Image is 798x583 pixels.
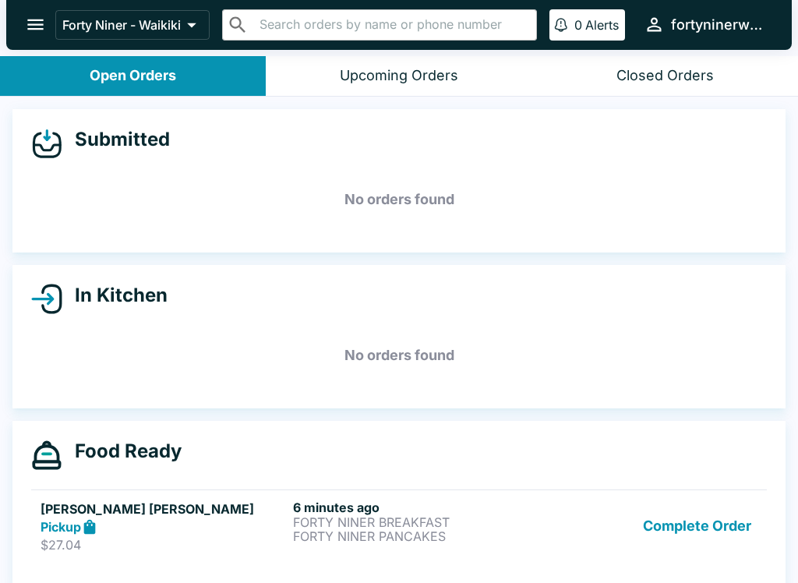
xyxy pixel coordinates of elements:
h4: Submitted [62,128,170,151]
div: Closed Orders [616,67,714,85]
h5: [PERSON_NAME] [PERSON_NAME] [41,500,287,518]
button: open drawer [16,5,55,44]
p: 0 [574,17,582,33]
p: FORTY NINER BREAKFAST [293,515,539,529]
div: Open Orders [90,67,176,85]
p: FORTY NINER PANCAKES [293,529,539,543]
h4: In Kitchen [62,284,168,307]
a: [PERSON_NAME] [PERSON_NAME]Pickup$27.046 minutes agoFORTY NINER BREAKFASTFORTY NINER PANCAKESComp... [31,489,767,563]
div: fortyninerwaikiki [671,16,767,34]
input: Search orders by name or phone number [255,14,530,36]
h5: No orders found [31,171,767,228]
p: Forty Niner - Waikiki [62,17,181,33]
strong: Pickup [41,519,81,535]
button: Forty Niner - Waikiki [55,10,210,40]
h4: Food Ready [62,440,182,463]
h5: No orders found [31,327,767,383]
h6: 6 minutes ago [293,500,539,515]
p: Alerts [585,17,619,33]
div: Upcoming Orders [340,67,458,85]
button: Complete Order [637,500,757,553]
button: fortyninerwaikiki [637,8,773,41]
p: $27.04 [41,537,287,553]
